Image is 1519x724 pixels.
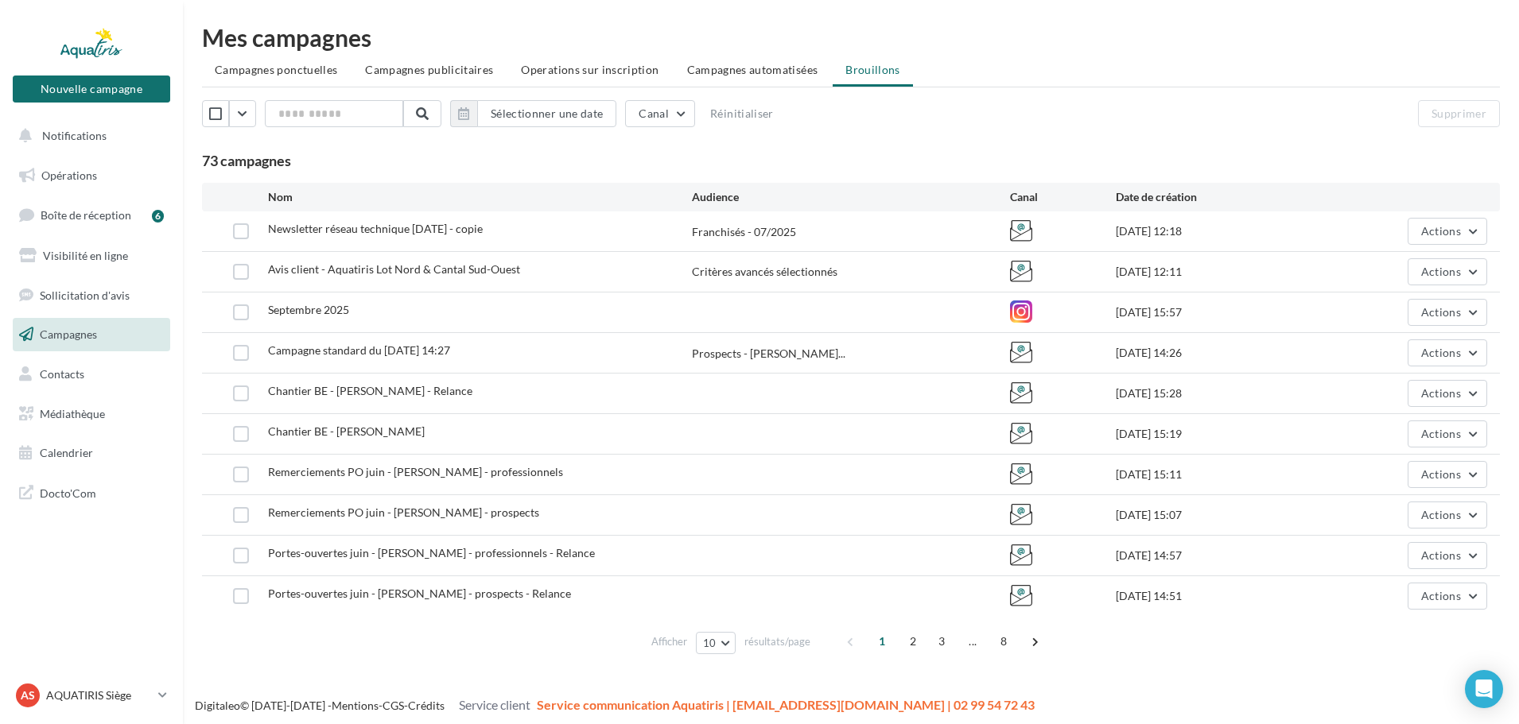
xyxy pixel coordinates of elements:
button: Actions [1408,339,1487,366]
span: Newsletter réseau technique juin 2025 - copie [268,222,483,235]
span: Docto'Com [40,482,96,503]
a: Campagnes [10,318,173,351]
div: Critères avancés sélectionnés [692,264,1010,280]
a: Contacts [10,358,173,391]
button: Sélectionner une date [450,100,616,127]
button: Actions [1408,258,1487,285]
span: Actions [1421,589,1461,602]
span: Portes-ouvertes juin - Clément GUIGUES - prospects - Relance [268,587,571,600]
span: Campagnes publicitaires [365,63,493,76]
span: résultats/page [744,634,810,649]
div: Audience [692,189,1010,205]
span: Calendrier [40,446,93,459]
a: Docto'Com [10,476,173,509]
button: Actions [1408,542,1487,569]
button: Actions [1408,218,1487,245]
span: AS [21,687,35,703]
div: [DATE] 14:57 [1116,548,1328,563]
span: Afficher [651,634,687,649]
button: Actions [1408,380,1487,407]
div: Open Intercom Messenger [1465,670,1503,708]
button: Notifications [10,119,167,153]
span: Actions [1421,548,1461,562]
span: 3 [929,629,954,654]
span: Actions [1421,346,1461,359]
span: Contacts [40,367,84,381]
span: Boîte de réception [41,208,131,222]
div: [DATE] 15:57 [1116,304,1328,320]
div: [DATE] 15:28 [1116,385,1328,401]
a: Visibilité en ligne [10,239,173,273]
span: Actions [1421,224,1461,238]
a: Calendrier [10,436,173,470]
span: Portes-ouvertes juin - Clément GUIGUES - professionnels - Relance [268,546,595,559]
a: Sollicitation d'avis [10,279,173,312]
a: Crédits [408,699,445,712]
div: [DATE] 12:18 [1116,223,1328,239]
span: © [DATE]-[DATE] - - - [195,699,1035,712]
span: Notifications [42,129,107,142]
a: Médiathèque [10,397,173,431]
div: [DATE] 14:51 [1116,588,1328,604]
span: Actions [1421,467,1461,481]
div: [DATE] 15:19 [1116,426,1328,442]
button: Sélectionner une date [477,100,616,127]
button: Réinitialiser [704,104,780,123]
div: [DATE] 15:11 [1116,467,1328,482]
a: Opérations [10,159,173,192]
span: Visibilité en ligne [43,249,128,262]
button: Canal [625,100,695,127]
span: Remerciements PO juin - Clément GUIGUES - professionnels [268,465,563,478]
span: 1 [869,629,895,654]
div: Canal [1010,189,1116,205]
div: Date de création [1116,189,1328,205]
span: 10 [703,637,717,649]
div: Franchisés - 07/2025 [692,224,796,240]
span: 2 [900,629,926,654]
div: Nom [268,189,692,205]
span: Opérations [41,168,97,182]
span: Service client [459,697,530,712]
a: CGS [383,699,404,712]
span: Actions [1421,508,1461,521]
button: Actions [1408,501,1487,528]
span: Actions [1421,386,1461,400]
div: 6 [152,210,164,223]
button: Actions [1408,420,1487,447]
span: 73 campagnes [202,152,291,169]
span: Sollicitation d'avis [40,288,130,301]
a: Mentions [332,699,379,712]
span: Campagnes automatisées [687,63,818,76]
span: Campagnes [40,327,97,341]
div: [DATE] 14:26 [1116,345,1328,361]
span: Septembre 2025 [268,303,349,316]
button: Actions [1408,583,1487,610]
button: Actions [1408,299,1487,326]
span: ... [960,629,985,654]
span: Campagne standard du 11-09-2025 14:27 [268,343,450,357]
div: [DATE] 15:07 [1116,507,1328,523]
span: Chantier BE - Clément GUIGUES [268,424,425,438]
span: Remerciements PO juin - Clément GUIGUES - prospects [268,505,539,519]
span: Campagnes ponctuelles [215,63,337,76]
span: Actions [1421,305,1461,319]
button: Nouvelle campagne [13,75,170,103]
button: Supprimer [1418,100,1500,127]
span: Actions [1421,427,1461,440]
span: Actions [1421,265,1461,278]
div: [DATE] 12:11 [1116,264,1328,280]
div: Mes campagnes [202,25,1500,49]
span: 8 [991,629,1016,654]
a: AS AQUATIRIS Siège [13,680,170,710]
a: Digitaleo [195,699,240,712]
span: Avis client - Aquatiris Lot Nord & Cantal Sud-Ouest [268,262,520,276]
a: Boîte de réception6 [10,198,173,232]
button: Actions [1408,461,1487,488]
button: 10 [696,632,736,654]
span: Chantier BE - Clément GUIGUES - Relance [268,384,472,397]
span: Operations sur inscription [521,63,658,76]
p: AQUATIRIS Siège [46,687,152,703]
span: Médiathèque [40,407,105,420]
span: Service communication Aquatiris | [EMAIL_ADDRESS][DOMAIN_NAME] | 02 99 54 72 43 [537,697,1035,712]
